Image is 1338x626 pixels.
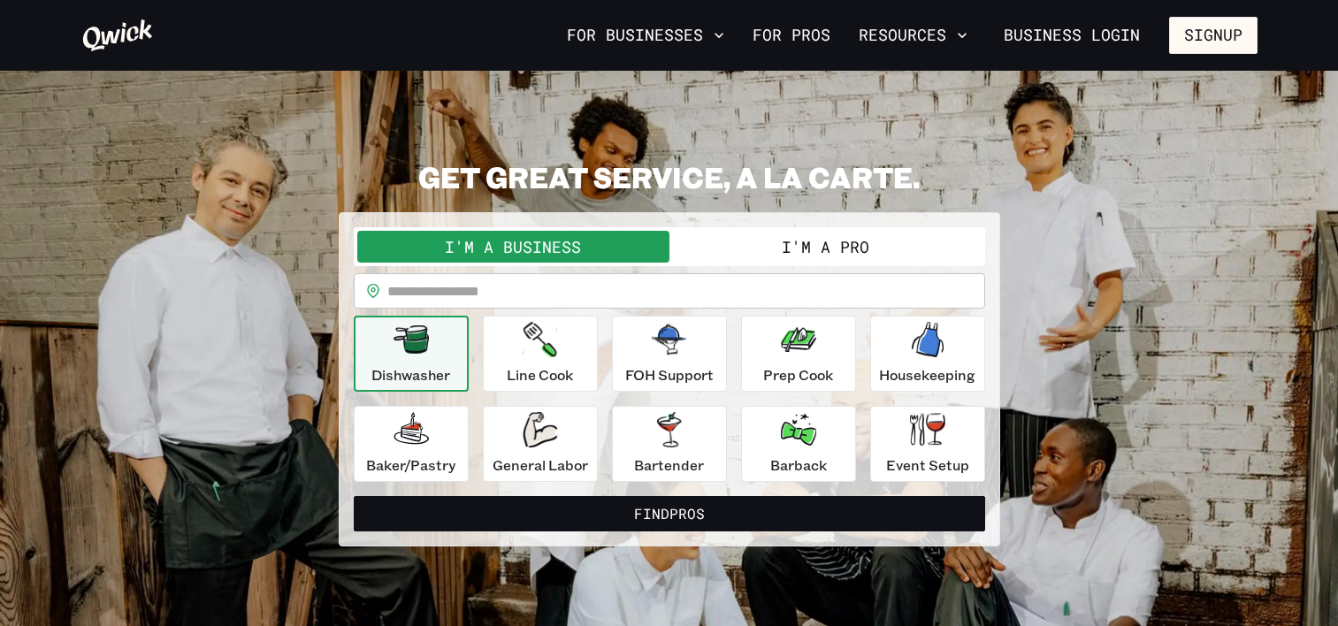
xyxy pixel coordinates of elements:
p: Line Cook [507,364,573,386]
button: For Businesses [560,20,731,50]
button: Baker/Pastry [354,406,469,482]
p: Barback [770,454,827,476]
p: Housekeeping [879,364,975,386]
button: Dishwasher [354,316,469,392]
button: Bartender [612,406,727,482]
button: Housekeeping [870,316,985,392]
button: General Labor [483,406,598,482]
p: Prep Cook [763,364,833,386]
a: For Pros [745,20,837,50]
button: Signup [1169,17,1258,54]
button: FindPros [354,496,985,531]
h2: GET GREAT SERVICE, A LA CARTE. [339,159,1000,195]
p: FOH Support [625,364,714,386]
button: Line Cook [483,316,598,392]
p: Event Setup [886,454,969,476]
button: I'm a Business [357,231,669,263]
p: Bartender [634,454,704,476]
button: I'm a Pro [669,231,982,263]
button: Prep Cook [741,316,856,392]
button: FOH Support [612,316,727,392]
p: General Labor [493,454,588,476]
button: Resources [852,20,975,50]
button: Event Setup [870,406,985,482]
a: Business Login [989,17,1155,54]
p: Baker/Pastry [366,454,455,476]
button: Barback [741,406,856,482]
p: Dishwasher [371,364,450,386]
